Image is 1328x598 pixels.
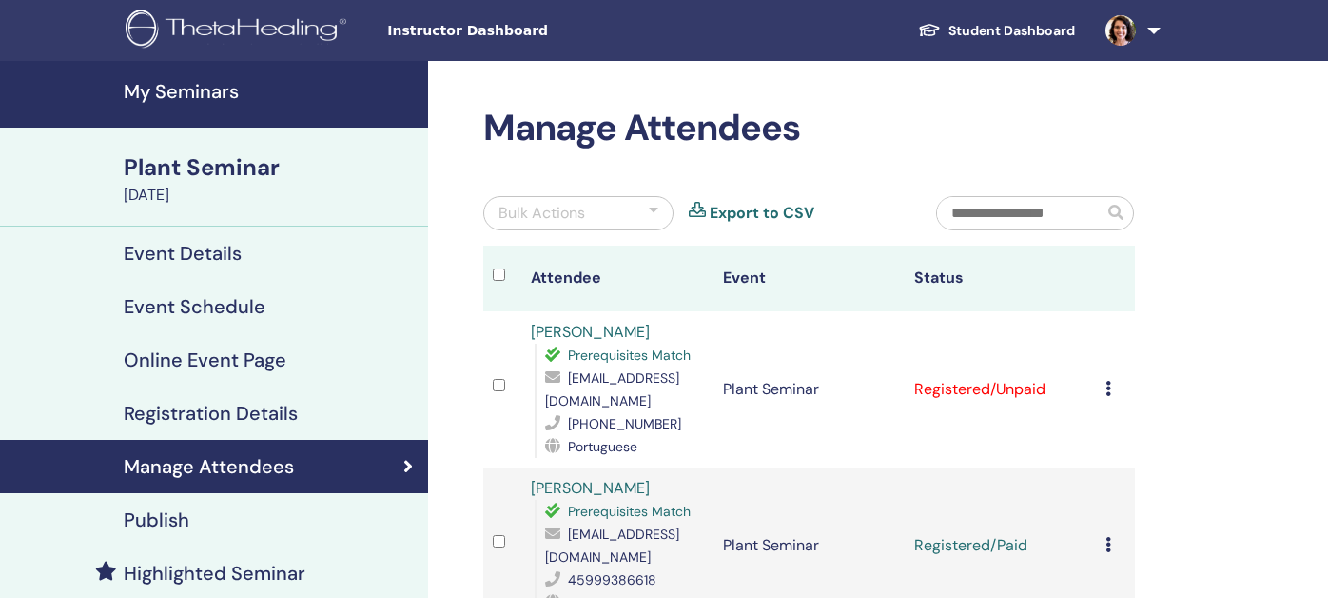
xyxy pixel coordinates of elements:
a: Export to CSV [710,202,814,225]
a: Student Dashboard [903,13,1090,49]
h4: Event Details [124,242,242,265]
h4: Registration Details [124,402,298,425]
span: Instructor Dashboard [387,21,673,41]
th: Status [905,246,1096,311]
span: Portuguese [568,438,637,455]
div: Bulk Actions [498,202,585,225]
a: [PERSON_NAME] [531,478,650,498]
h4: My Seminars [124,80,417,103]
img: graduation-cap-white.svg [918,22,941,38]
img: default.jpg [1105,15,1136,46]
img: logo.png [126,10,353,52]
div: [DATE] [124,184,417,207]
a: [PERSON_NAME] [531,322,650,342]
h4: Publish [124,508,189,531]
h4: Highlighted Seminar [124,562,305,585]
th: Event [713,246,905,311]
span: [EMAIL_ADDRESS][DOMAIN_NAME] [545,526,679,566]
th: Attendee [521,246,713,311]
h4: Event Schedule [124,295,265,318]
td: Plant Seminar [713,311,905,468]
span: [PHONE_NUMBER] [568,415,681,432]
span: 45999386618 [568,571,656,588]
div: Plant Seminar [124,151,417,184]
h4: Manage Attendees [124,455,294,478]
a: Plant Seminar[DATE] [112,151,428,207]
h2: Manage Attendees [483,107,1135,150]
span: [EMAIL_ADDRESS][DOMAIN_NAME] [545,369,679,409]
span: Prerequisites Match [568,347,691,364]
span: Prerequisites Match [568,503,691,520]
h4: Online Event Page [124,349,286,371]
